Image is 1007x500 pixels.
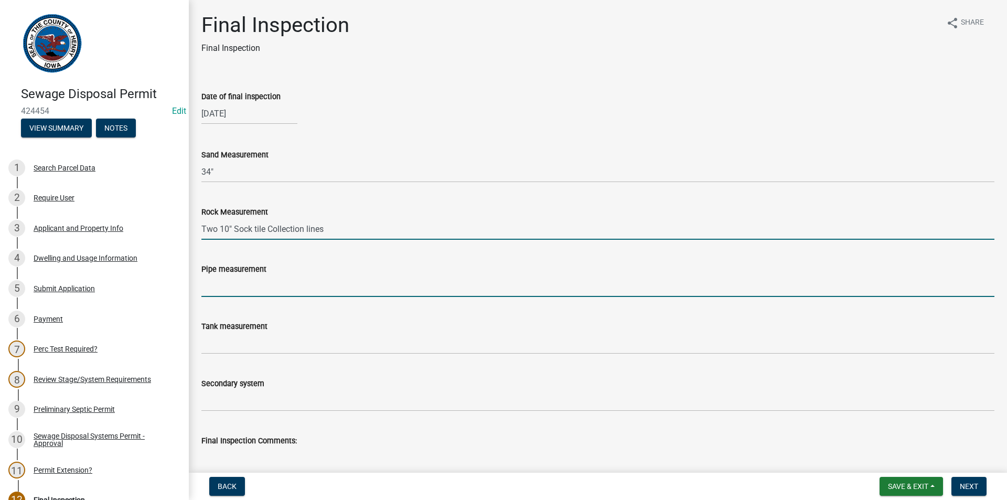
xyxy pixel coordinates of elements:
[34,254,137,262] div: Dwelling and Usage Information
[201,13,349,38] h1: Final Inspection
[201,42,349,55] p: Final Inspection
[209,477,245,496] button: Back
[8,341,25,357] div: 7
[8,159,25,176] div: 1
[951,477,987,496] button: Next
[34,432,172,447] div: Sewage Disposal Systems Permit - Approval
[888,482,928,491] span: Save & Exit
[34,466,92,474] div: Permit Extension?
[172,106,186,116] wm-modal-confirm: Edit Application Number
[34,345,98,353] div: Perc Test Required?
[21,11,83,76] img: Henry County, Iowa
[34,285,95,292] div: Submit Application
[8,311,25,327] div: 6
[8,189,25,206] div: 2
[172,106,186,116] a: Edit
[8,280,25,297] div: 5
[201,266,266,273] label: Pipe measurement
[960,482,978,491] span: Next
[34,194,74,201] div: Require User
[21,87,180,102] h4: Sewage Disposal Permit
[201,93,281,101] label: Date of final inspection
[8,220,25,237] div: 3
[34,406,115,413] div: Preliminary Septic Permit
[8,462,25,478] div: 11
[34,225,123,232] div: Applicant and Property Info
[880,477,943,496] button: Save & Exit
[201,380,264,388] label: Secondary system
[21,124,92,133] wm-modal-confirm: Summary
[201,152,269,159] label: Sand Measurement
[8,431,25,448] div: 10
[201,103,297,124] input: mm/dd/yyyy
[961,17,984,29] span: Share
[21,119,92,137] button: View Summary
[34,376,151,383] div: Review Stage/System Requirements
[8,371,25,388] div: 8
[21,106,168,116] span: 424454
[946,17,959,29] i: share
[218,482,237,491] span: Back
[8,401,25,418] div: 9
[201,438,297,445] label: Final Inspection Comments:
[8,250,25,267] div: 4
[34,315,63,323] div: Payment
[938,13,992,33] button: shareShare
[201,209,268,216] label: Rock Measurement
[96,124,136,133] wm-modal-confirm: Notes
[34,164,95,172] div: Search Parcel Data
[96,119,136,137] button: Notes
[201,323,267,331] label: Tank measurement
